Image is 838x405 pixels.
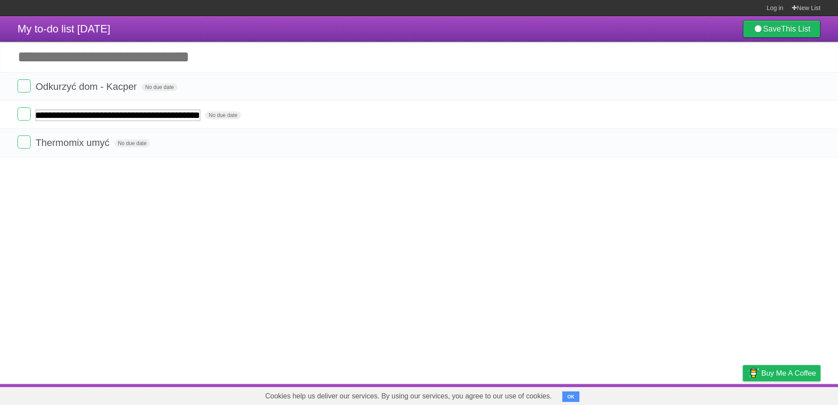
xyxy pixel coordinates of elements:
label: Done [18,107,31,121]
a: Suggest a feature [765,386,820,403]
a: Buy me a coffee [743,365,820,381]
span: Odkurzyć dom - Kacper [36,81,139,92]
button: OK [562,391,579,402]
label: Star task [767,107,784,122]
span: Thermomix umyć [36,137,112,148]
span: No due date [205,111,241,119]
label: Done [18,79,31,92]
a: About [626,386,645,403]
label: Done [18,135,31,149]
b: This List [781,25,810,33]
a: Developers [655,386,691,403]
span: My to-do list [DATE] [18,23,110,35]
span: No due date [142,83,177,91]
span: Buy me a coffee [761,366,816,381]
label: Star task [767,135,784,150]
a: Terms [702,386,721,403]
span: No due date [114,139,150,147]
span: Cookies help us deliver our services. By using our services, you agree to our use of cookies. [256,387,561,405]
label: Star task [767,79,784,94]
img: Buy me a coffee [747,366,759,380]
a: Privacy [731,386,754,403]
a: SaveThis List [743,20,820,38]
